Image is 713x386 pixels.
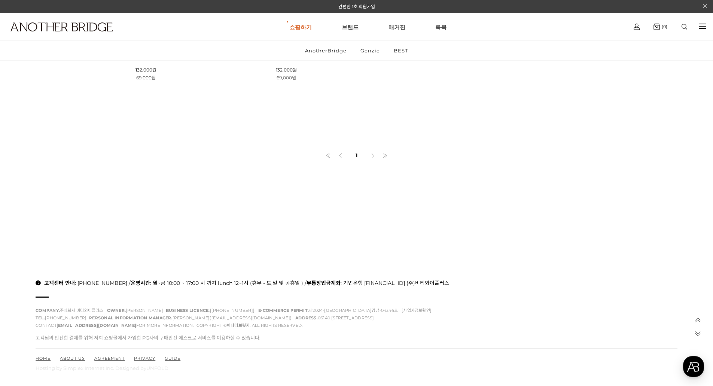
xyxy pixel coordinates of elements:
[653,24,660,30] img: cart
[196,323,305,328] span: COPYRIGHT © . ALL RIGHTS RESERVED.
[354,41,386,60] a: Genzie
[24,249,28,255] span: 홈
[387,41,414,60] a: BEST
[36,315,45,320] strong: TEL.
[97,237,144,256] a: 설정
[10,22,113,31] img: logo
[342,13,359,40] a: 브랜드
[653,24,667,30] a: (0)
[350,149,363,162] a: 1
[166,308,257,313] span: [[PHONE_NUMBER]]
[36,356,51,361] a: HOME
[299,41,353,60] a: AnotherBridge
[338,4,375,9] a: 간편한 1초 회원가입
[36,334,677,341] p: 고객님의 안전한 결제를 위해 저희 쇼핑몰에서 가입한 PG사의 구매안전 에스크로 서비스를 이용하실 수 있습니다.
[60,356,85,361] a: ABOUT US
[165,356,180,361] a: GUIDE
[173,315,292,320] a: [PERSON_NAME]([EMAIL_ADDRESS][DOMAIN_NAME])
[134,356,155,361] a: PRIVACY
[135,67,156,73] span: 132,000원
[36,279,677,286] p: : [PHONE_NUMBER] / : 월~금 10:00 ~ 17:00 시 까지 lunch 12~1시 (휴무 - 토,일 및 공휴일 ) / : 기업은행 [FINANCIAL_ID]...
[435,13,447,40] a: 룩북
[4,22,111,50] a: logo
[146,365,168,371] a: UNFOLD
[36,308,60,313] strong: COMPANY.
[57,323,136,328] a: [EMAIL_ADDRESS][DOMAIN_NAME]
[295,315,377,320] span: 06140 [STREET_ADDRESS]
[36,308,106,313] span: 주식회사 비티와이플러스
[307,280,341,286] strong: 무통장입금계좌
[136,75,156,80] span: 69,000원
[2,237,49,256] a: 홈
[131,280,150,286] strong: 운영시간
[295,315,318,320] strong: ADDRESS.
[89,315,172,320] strong: PERSONAL INFORMATION MANAGER.
[166,308,210,313] strong: BUSINESS LICENCE.
[36,323,196,328] span: CONTACT FOR MORE INFORMATION.
[107,308,166,313] span: [PERSON_NAME]
[660,24,667,29] span: (0)
[94,356,125,361] a: AGREEMENT
[258,308,400,313] span: 제2024-[GEOGRAPHIC_DATA]강남-04346호
[634,24,640,30] img: cart
[277,75,296,80] span: 69,000원
[107,308,126,313] strong: OWNER.
[49,237,97,256] a: 대화
[258,308,309,313] strong: E-COMMERCE PERMIT.
[402,308,432,313] a: [사업자정보확인]
[44,280,75,286] strong: 고객센터 안내
[389,13,405,40] a: 매거진
[276,67,297,73] span: 132,000원
[227,323,250,328] strong: 어나더브릿지
[116,249,125,255] span: 설정
[68,249,77,255] span: 대화
[289,13,312,40] a: 쇼핑하기
[36,365,677,371] p: Hosting by Simplex Internet Inc. Designed by
[682,24,687,30] img: search
[36,315,89,320] span: [PHONE_NUMBER]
